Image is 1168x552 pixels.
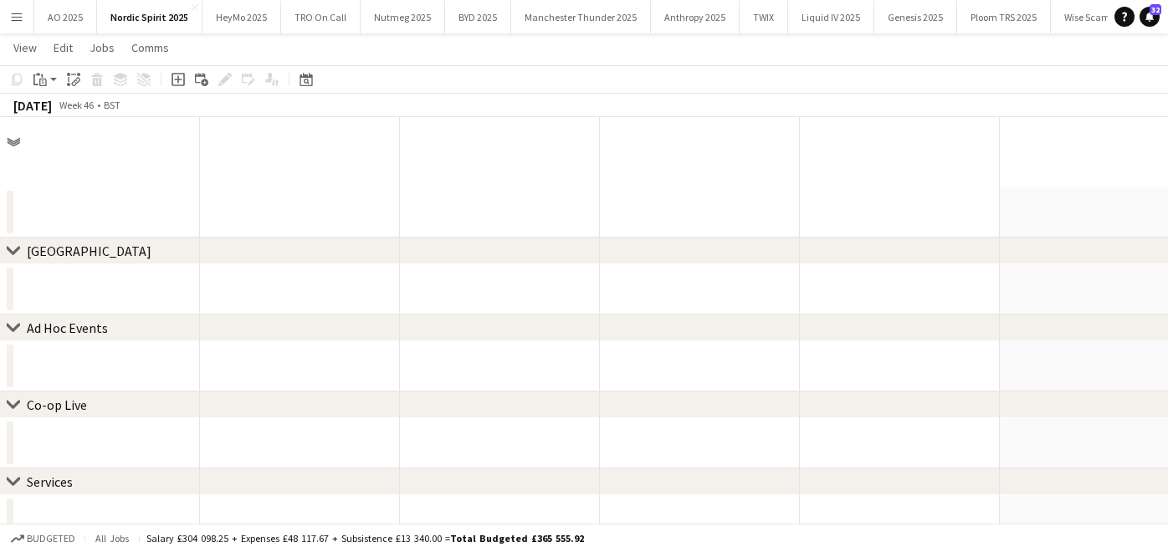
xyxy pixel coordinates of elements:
[27,243,151,259] div: [GEOGRAPHIC_DATA]
[27,319,108,336] div: Ad Hoc Events
[47,37,79,59] a: Edit
[361,1,445,33] button: Nutmeg 2025
[511,1,651,33] button: Manchester Thunder 2025
[34,1,97,33] button: AO 2025
[125,37,176,59] a: Comms
[7,37,44,59] a: View
[202,1,281,33] button: HeyMo 2025
[450,532,584,544] span: Total Budgeted £365 555.92
[27,473,73,490] div: Services
[27,533,75,544] span: Budgeted
[1051,1,1124,33] button: Wise Scam
[1140,7,1160,27] a: 32
[8,529,78,548] button: Budgeted
[92,532,132,544] span: All jobs
[55,99,97,111] span: Week 46
[83,37,121,59] a: Jobs
[874,1,957,33] button: Genesis 2025
[957,1,1051,33] button: Ploom TRS 2025
[788,1,874,33] button: Liquid IV 2025
[90,40,115,55] span: Jobs
[1150,4,1161,15] span: 32
[13,97,52,114] div: [DATE]
[445,1,511,33] button: BYD 2025
[740,1,788,33] button: TWIX
[131,40,169,55] span: Comms
[104,99,120,111] div: BST
[651,1,740,33] button: Anthropy 2025
[13,40,37,55] span: View
[146,532,584,544] div: Salary £304 098.25 + Expenses £48 117.67 + Subsistence £13 340.00 =
[281,1,361,33] button: TRO On Call
[54,40,73,55] span: Edit
[27,396,87,413] div: Co-op Live
[97,1,202,33] button: Nordic Spirit 2025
